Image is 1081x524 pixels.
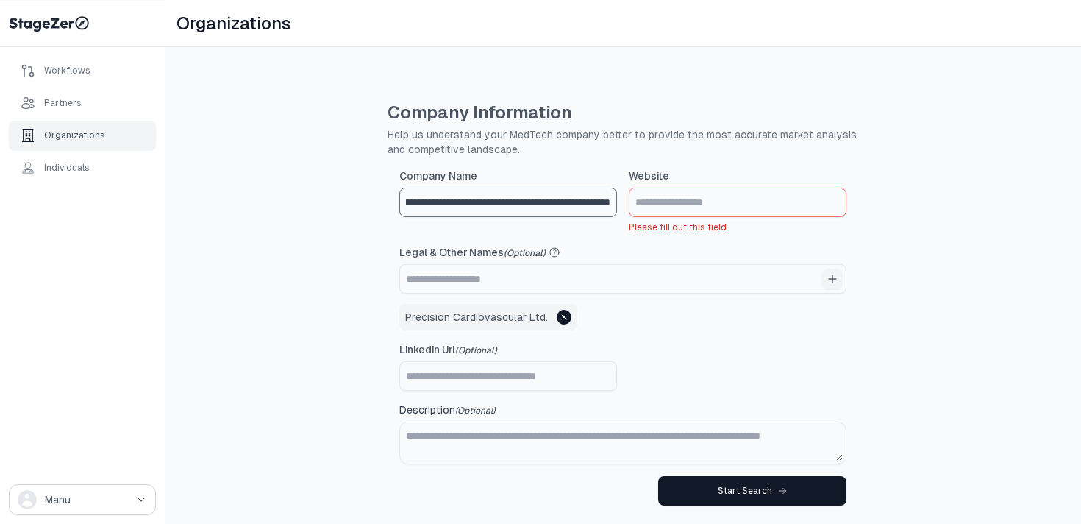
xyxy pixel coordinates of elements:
a: Partners [9,88,156,118]
span: Manu [45,492,71,507]
button: drop down button [9,484,156,515]
div: Start Search [718,485,787,497]
span: Company Name [399,169,477,183]
div: Workflows [44,65,90,77]
span: Description [399,403,495,417]
p: Help us understand your MedTech company better to provide the most accurate market analysis and c... [388,127,858,157]
a: Workflows [9,56,156,85]
div: Precision Cardiovascular Ltd. [399,304,577,330]
span: Please fill out this field. [629,222,846,233]
span: Website [629,169,669,183]
h1: Company Information [388,101,858,124]
button: Start Search [658,476,846,506]
h1: Organizations [176,12,290,35]
div: Partners [44,97,82,109]
span: (Optional) [504,248,546,258]
a: Individuals [9,153,156,183]
a: Organizations [9,121,156,150]
span: Linkedin Url [399,342,497,357]
div: Organizations [44,130,105,141]
span: (Optional) [455,406,495,416]
div: Individuals [44,162,90,174]
span: (Optional) [455,345,497,355]
span: Legal & Other Names [399,245,546,260]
